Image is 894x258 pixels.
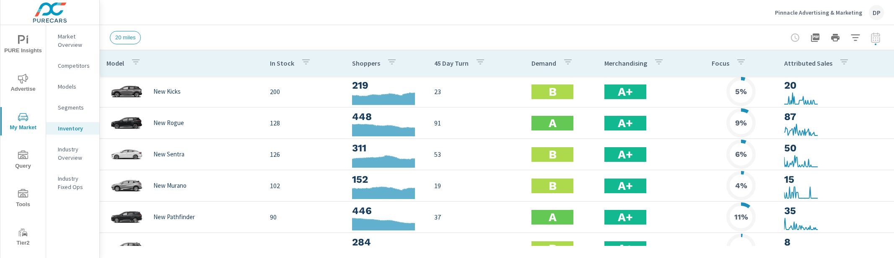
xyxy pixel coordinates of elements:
p: 8 [434,243,518,253]
div: Industry Overview [46,143,99,164]
p: 45 Day Turn [434,59,469,67]
p: 53 [434,149,518,159]
button: "Export Report to PDF" [807,29,824,46]
h3: 50 [784,141,893,155]
h2: A+ [618,241,633,256]
h3: 152 [352,172,421,186]
h2: A+ [618,116,633,130]
img: glamour [110,142,143,167]
p: 52 [270,243,339,253]
p: Inventory [58,124,93,133]
h6: 9% [735,119,747,127]
p: Focus [712,59,729,67]
h2: B [549,84,557,99]
h6: 2% [735,244,747,253]
div: Market Overview [46,30,99,51]
span: My Market [3,112,43,133]
h3: 446 [352,204,421,218]
p: Model [106,59,124,67]
h6: 4% [735,181,747,190]
p: 23 [434,87,518,97]
h2: A+ [618,179,633,193]
p: In Stock [270,59,294,67]
p: Demand [531,59,556,67]
p: 90 [270,212,339,222]
div: Segments [46,101,99,114]
span: Tier2 [3,227,43,248]
div: Inventory [46,122,99,135]
p: 128 [270,118,339,128]
p: Attributed Sales [784,59,832,67]
span: Advertise [3,74,43,94]
p: 37 [434,212,518,222]
h2: A+ [618,210,633,225]
button: Print Report [827,29,844,46]
p: Industry Fixed Ops [58,174,93,191]
h2: B [549,147,557,162]
img: glamour [110,173,143,198]
p: New Rogue [153,119,184,127]
p: Models [58,82,93,91]
h3: 35 [784,204,893,218]
h3: 448 [352,110,421,124]
span: Query [3,151,43,171]
h2: B [549,179,557,193]
div: Models [46,80,99,93]
p: 91 [434,118,518,128]
p: New Murano [153,182,187,189]
h6: 6% [735,150,747,158]
p: Industry Overview [58,145,93,162]
h3: 20 [784,78,893,92]
p: Merchandising [604,59,647,67]
img: glamour [110,79,143,104]
div: Competitors [46,59,99,72]
p: Pinnacle Advertising & Marketing [775,9,862,16]
h3: 311 [352,141,421,155]
h3: 87 [784,110,893,124]
p: New Kicks [153,88,181,95]
span: 20 miles [110,34,140,41]
button: Apply Filters [847,29,864,46]
img: glamour [110,204,143,230]
h3: 15 [784,172,893,186]
h3: 8 [784,235,893,249]
p: New Sentra [153,151,184,158]
p: Segments [58,103,93,112]
p: 200 [270,87,339,97]
p: Shoppers [352,59,380,67]
h6: 11% [734,213,748,221]
h3: 284 [352,235,421,249]
h2: A+ [618,84,633,99]
p: New Grand Cherokee [153,245,209,252]
h6: 5% [735,87,747,96]
div: DP [869,5,884,20]
p: New Pathfinder [153,213,195,221]
span: PURE Insights [3,35,43,56]
h2: A [549,116,557,130]
span: Tools [3,189,43,209]
h2: A+ [618,147,633,162]
p: 126 [270,149,339,159]
div: Industry Fixed Ops [46,172,99,193]
h3: 219 [352,78,421,92]
p: 19 [434,181,518,191]
p: Market Overview [58,32,93,49]
p: 102 [270,181,339,191]
h2: A [549,210,557,225]
h2: B [549,241,557,256]
p: Competitors [58,61,93,70]
img: glamour [110,110,143,135]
